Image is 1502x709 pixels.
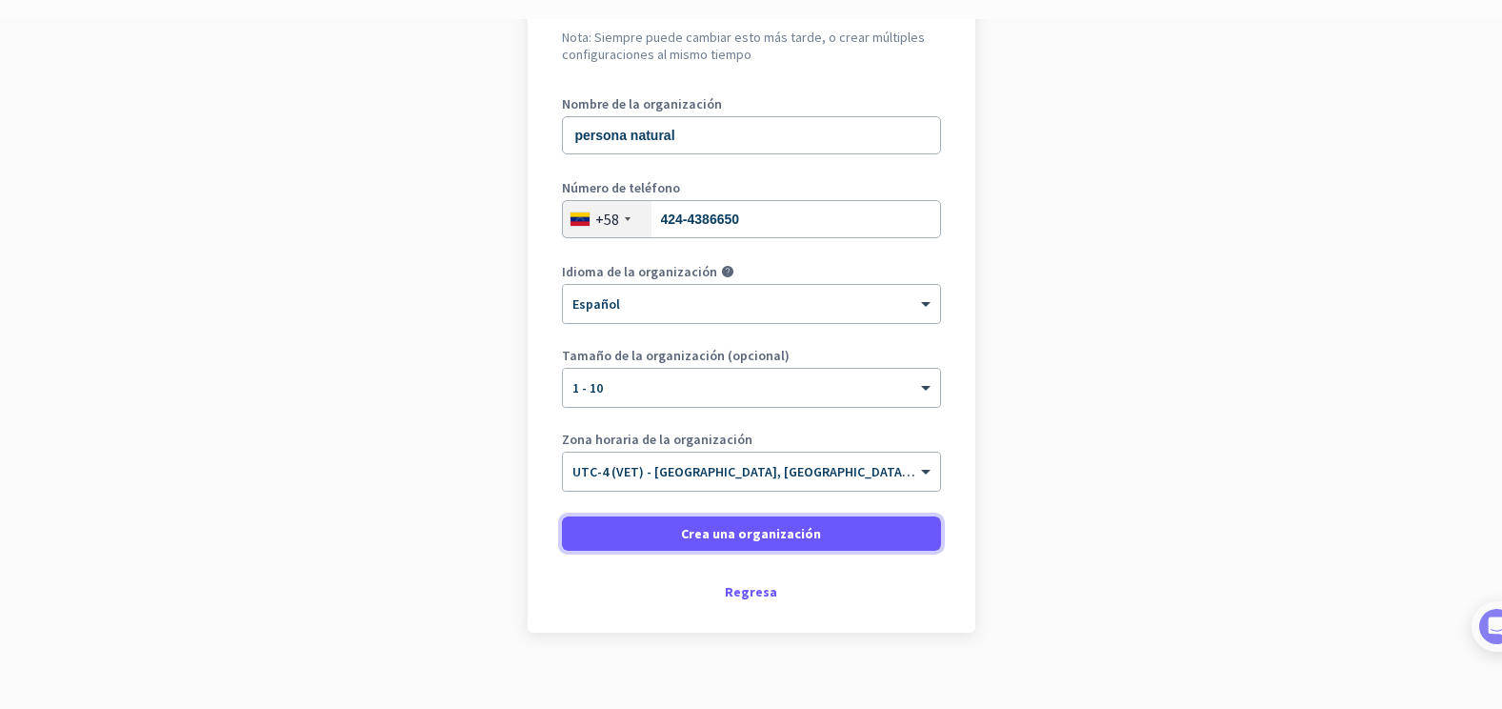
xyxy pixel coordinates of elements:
div: Regresa [562,585,941,598]
h2: Nota: Siempre puede cambiar esto más tarde, o crear múltiples configuraciones al mismo tiempo [562,29,941,63]
label: Nombre de la organización [562,97,941,111]
i: help [721,265,734,278]
label: Tamaño de la organización (opcional) [562,349,941,362]
label: Número de teléfono [562,181,941,194]
div: +58 [595,210,619,229]
span: Crea una organización [681,524,821,543]
label: Zona horaria de la organización [562,433,941,446]
input: ¿Cuál es el nombre de su empresa? [562,116,941,154]
button: Crea una organización [562,517,941,551]
label: Idioma de la organización [562,265,717,278]
input: 212-1234567 [562,200,941,238]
